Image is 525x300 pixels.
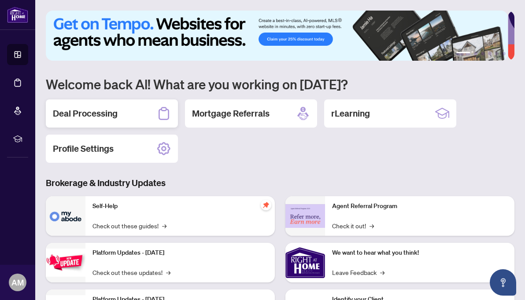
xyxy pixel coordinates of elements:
[332,267,385,277] a: Leave Feedback→
[46,177,514,189] h3: Brokerage & Industry Updates
[7,7,28,23] img: logo
[481,52,484,55] button: 3
[162,221,166,230] span: →
[332,221,374,230] a: Check it out!→
[92,221,166,230] a: Check out these guides!→
[192,107,270,120] h2: Mortgage Referrals
[490,269,516,296] button: Open asap
[46,249,85,276] img: Platform Updates - July 21, 2025
[92,248,268,258] p: Platform Updates - [DATE]
[261,200,271,210] span: pushpin
[166,267,170,277] span: →
[474,52,477,55] button: 2
[456,52,470,55] button: 1
[11,276,24,289] span: AM
[46,11,508,61] img: Slide 0
[380,267,385,277] span: →
[332,248,507,258] p: We want to hear what you think!
[92,201,268,211] p: Self-Help
[285,204,325,228] img: Agent Referral Program
[370,221,374,230] span: →
[488,52,492,55] button: 4
[46,196,85,236] img: Self-Help
[495,52,499,55] button: 5
[331,107,370,120] h2: rLearning
[332,201,507,211] p: Agent Referral Program
[53,107,118,120] h2: Deal Processing
[92,267,170,277] a: Check out these updates!→
[46,76,514,92] h1: Welcome back Al! What are you working on [DATE]?
[285,243,325,282] img: We want to hear what you think!
[53,143,114,155] h2: Profile Settings
[502,52,506,55] button: 6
